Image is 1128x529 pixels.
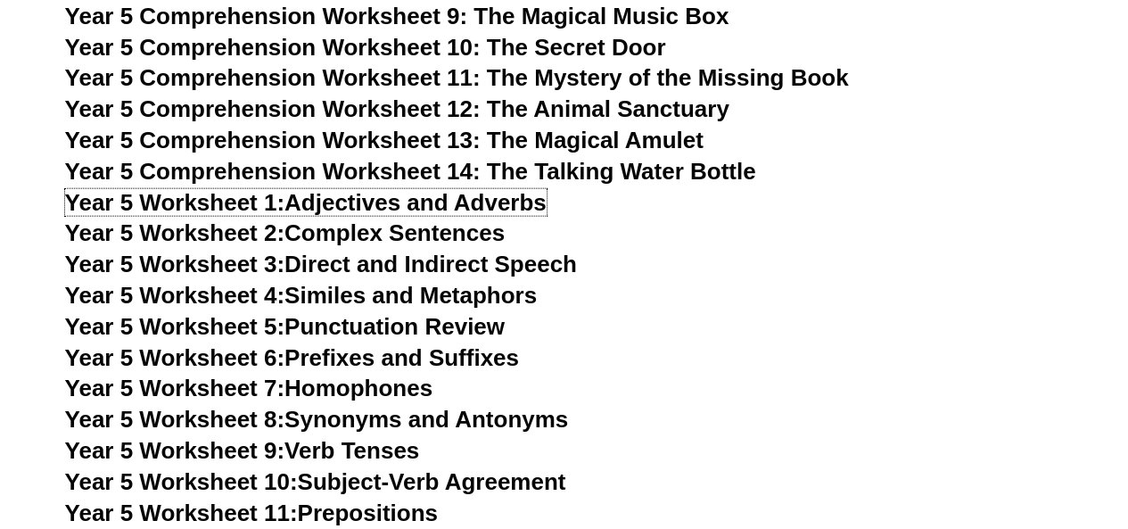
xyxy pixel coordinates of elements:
[65,189,285,216] span: Year 5 Worksheet 1:
[65,95,729,122] a: Year 5 Comprehension Worksheet 12: The Animal Sanctuary
[65,468,566,495] a: Year 5 Worksheet 10:Subject-Verb Agreement
[65,3,729,29] a: Year 5 Comprehension Worksheet 9: The Magical Music Box
[65,251,285,277] span: Year 5 Worksheet 3:
[65,468,298,495] span: Year 5 Worksheet 10:
[65,500,298,526] span: Year 5 Worksheet 11:
[65,406,569,433] a: Year 5 Worksheet 8:Synonyms and Antonyms
[65,313,505,340] a: Year 5 Worksheet 5:Punctuation Review
[65,189,547,216] a: Year 5 Worksheet 1:Adjectives and Adverbs
[65,64,849,91] a: Year 5 Comprehension Worksheet 11: The Mystery of the Missing Book
[65,375,285,401] span: Year 5 Worksheet 7:
[65,34,666,61] a: Year 5 Comprehension Worksheet 10: The Secret Door
[65,437,420,464] a: Year 5 Worksheet 9:Verb Tenses
[65,375,433,401] a: Year 5 Worksheet 7:Homophones
[831,327,1128,529] iframe: Chat Widget
[65,406,285,433] span: Year 5 Worksheet 8:
[65,282,285,309] span: Year 5 Worksheet 4:
[65,500,438,526] a: Year 5 Worksheet 11:Prepositions
[65,127,704,153] a: Year 5 Comprehension Worksheet 13: The Magical Amulet
[65,158,756,185] a: Year 5 Comprehension Worksheet 14: The Talking Water Bottle
[65,344,519,371] a: Year 5 Worksheet 6:Prefixes and Suffixes
[65,251,577,277] a: Year 5 Worksheet 3:Direct and Indirect Speech
[65,282,538,309] a: Year 5 Worksheet 4:Similes and Metaphors
[65,437,285,464] span: Year 5 Worksheet 9:
[65,219,285,246] span: Year 5 Worksheet 2:
[65,313,285,340] span: Year 5 Worksheet 5:
[65,219,505,246] a: Year 5 Worksheet 2:Complex Sentences
[65,344,285,371] span: Year 5 Worksheet 6:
